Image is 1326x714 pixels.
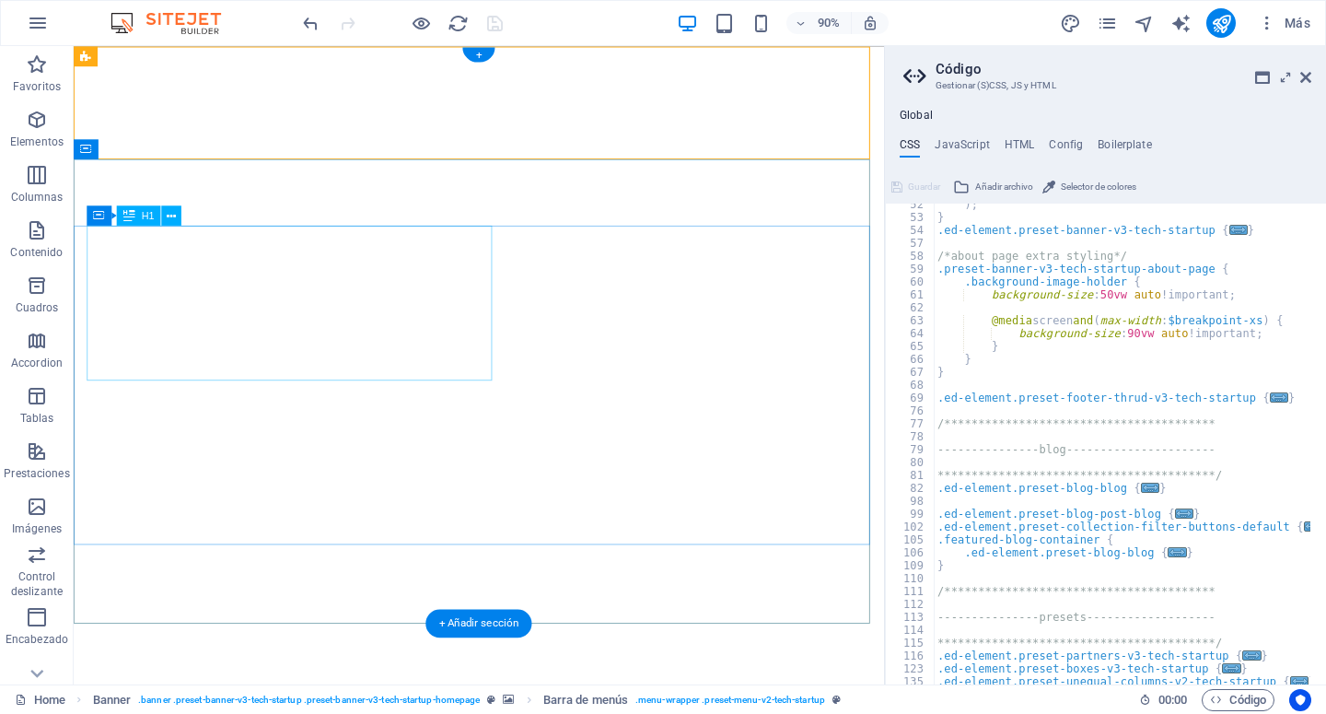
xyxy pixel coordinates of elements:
div: 67 [886,366,936,379]
i: Diseño (Ctrl+Alt+Y) [1060,13,1081,34]
span: ... [1141,483,1159,493]
i: Este elemento es un preajuste personalizable [832,695,841,705]
span: . menu-wrapper .preset-menu-v2-tech-startup [635,689,825,711]
button: Usercentrics [1289,689,1311,711]
p: Accordion [11,356,63,370]
button: Selector de colores [1040,176,1139,198]
p: Prestaciones [4,466,69,481]
div: 82 [886,482,936,495]
div: 59 [886,263,936,275]
div: 78 [886,430,936,443]
div: 111 [886,585,936,598]
p: Encabezado [6,632,68,647]
div: 112 [886,598,936,611]
button: text_generator [1169,12,1192,34]
span: . banner .preset-banner-v3-tech-startup .preset-banner-v3-tech-startup-homepage [138,689,480,711]
i: Al redimensionar, ajustar el nivel de zoom automáticamente para ajustarse al dispositivo elegido. [862,15,878,31]
button: Haz clic para salir del modo de previsualización y seguir editando [410,12,432,34]
div: 79 [886,443,936,456]
button: reload [447,12,469,34]
div: 114 [886,624,936,637]
h4: Global [900,109,933,123]
div: 110 [886,572,936,585]
button: Más [1250,8,1318,38]
div: + Añadir sección [425,609,531,638]
div: 106 [886,546,936,559]
h4: Config [1049,138,1083,158]
span: ... [1270,392,1288,403]
div: 76 [886,404,936,417]
i: Navegador [1134,13,1155,34]
div: 123 [886,662,936,675]
div: 115 [886,637,936,650]
div: 64 [886,327,936,340]
i: Páginas (Ctrl+Alt+S) [1097,13,1118,34]
span: ... [1175,509,1193,519]
p: Columnas [11,190,64,205]
span: Añadir archivo [975,176,1033,198]
button: publish [1206,8,1236,38]
img: Editor Logo [106,12,244,34]
p: Contenido [10,245,63,260]
p: Cuadros [16,300,59,315]
div: 105 [886,533,936,546]
div: 81 [886,469,936,482]
div: 102 [886,521,936,533]
div: 62 [886,301,936,314]
div: + [462,47,494,62]
div: 135 [886,675,936,688]
h3: Gestionar (S)CSS, JS y HTML [936,77,1274,94]
button: pages [1096,12,1118,34]
h6: Tiempo de la sesión [1139,689,1188,711]
div: 109 [886,559,936,572]
span: ... [1169,547,1187,557]
i: Este elemento contiene un fondo [503,695,514,705]
div: 53 [886,211,936,224]
div: 113 [886,611,936,624]
button: design [1059,12,1081,34]
h4: JavaScript [935,138,989,158]
h6: 90% [814,12,843,34]
p: Favoritos [13,79,61,94]
span: H1 [142,210,155,220]
div: 116 [886,650,936,662]
button: undo [299,12,321,34]
nav: breadcrumb [93,689,841,711]
button: 90% [786,12,852,34]
div: 61 [886,288,936,301]
div: 58 [886,250,936,263]
div: 80 [886,456,936,469]
button: Código [1202,689,1274,711]
span: 00 00 [1158,689,1187,711]
a: Haz clic para cancelar la selección y doble clic para abrir páginas [15,689,65,711]
span: Haz clic para seleccionar y doble clic para editar [543,689,628,711]
h4: Boilerplate [1098,138,1152,158]
div: 52 [886,198,936,211]
div: 99 [886,508,936,521]
div: 65 [886,340,936,353]
h4: HTML [1005,138,1035,158]
span: Haz clic para seleccionar y doble clic para editar [93,689,132,711]
button: navigator [1133,12,1155,34]
i: Este elemento es un preajuste personalizable [487,695,495,705]
i: Volver a cargar página [448,13,469,34]
div: 60 [886,275,936,288]
div: 98 [886,495,936,508]
div: 77 [886,417,936,430]
p: Tablas [20,411,54,426]
div: 69 [886,392,936,404]
div: 54 [886,224,936,237]
h4: CSS [900,138,920,158]
div: 66 [886,353,936,366]
span: : [1171,693,1174,707]
p: Elementos [10,135,64,149]
i: Publicar [1211,13,1232,34]
span: Más [1258,14,1310,32]
button: Añadir archivo [950,176,1036,198]
div: 68 [886,379,936,392]
h2: Código [936,61,1311,77]
div: 57 [886,237,936,250]
p: Imágenes [12,521,62,536]
span: Selector de colores [1061,176,1136,198]
span: Código [1210,689,1266,711]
